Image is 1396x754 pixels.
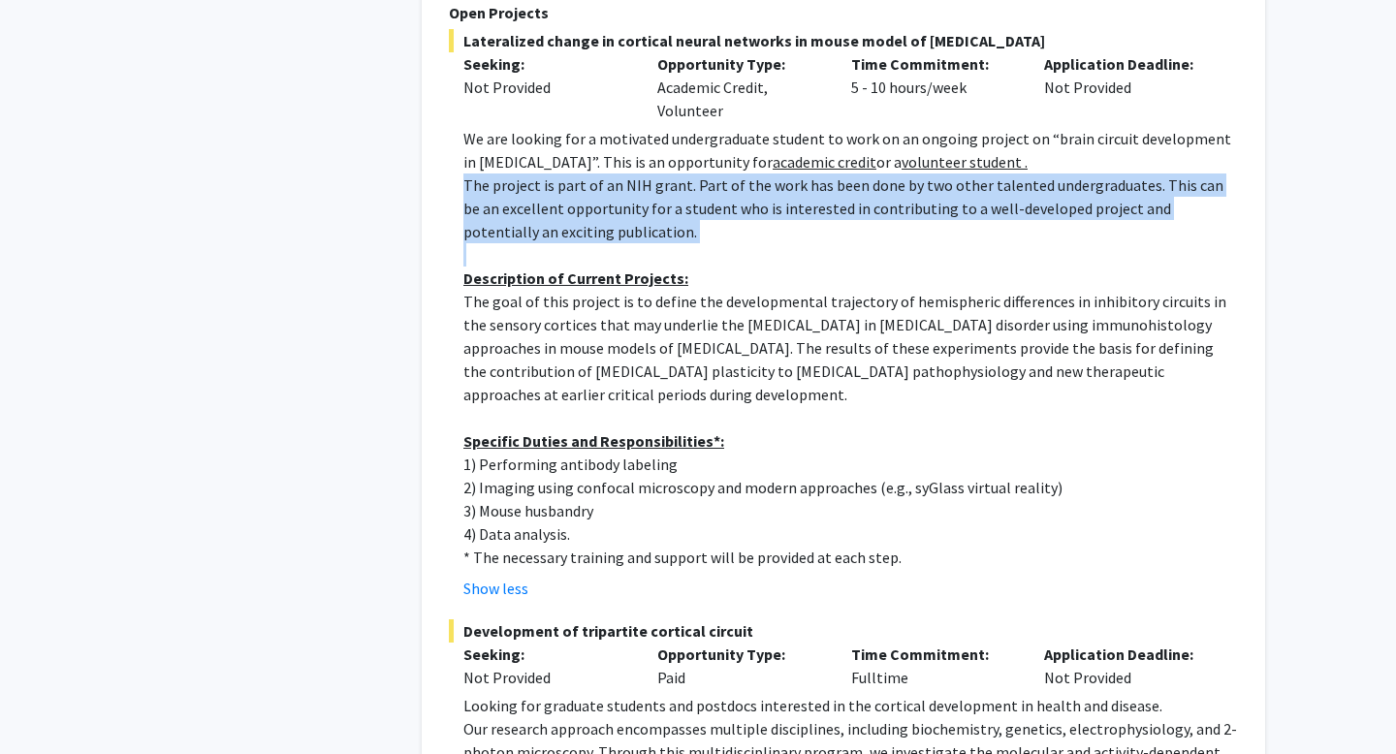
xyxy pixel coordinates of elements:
[773,152,876,172] u: academic credit
[837,643,1031,689] div: Fulltime
[463,577,528,600] button: Show less
[1030,52,1223,122] div: Not Provided
[463,546,1238,569] p: * The necessary training and support will be provided at each step.
[15,667,82,739] iframe: Chat
[657,643,822,666] p: Opportunity Type:
[463,173,1238,243] p: The project is part of an NIH grant. Part of the work has been done by two other talented undergr...
[463,694,1238,717] p: Looking for graduate students and postdocs interested in the cortical development in health and d...
[463,290,1238,406] p: The goal of this project is to define the developmental trajectory of hemispheric differences in ...
[449,619,1238,643] span: Development of tripartite cortical circuit
[1044,643,1209,666] p: Application Deadline:
[463,52,628,76] p: Seeking:
[643,52,837,122] div: Academic Credit, Volunteer
[463,666,628,689] div: Not Provided
[463,643,628,666] p: Seeking:
[463,431,724,451] u: Specific Duties and Responsibilities*:
[463,522,1238,546] p: 4) Data analysis.
[449,29,1238,52] span: Lateralized change in cortical neural networks in mouse model of [MEDICAL_DATA]
[1030,643,1223,689] div: Not Provided
[851,643,1016,666] p: Time Commitment:
[463,453,1238,476] p: 1) Performing antibody labeling
[902,152,1028,172] u: volunteer student .
[643,643,837,689] div: Paid
[851,52,1016,76] p: Time Commitment:
[657,52,822,76] p: Opportunity Type:
[449,1,1238,24] p: Open Projects
[463,127,1238,173] p: We are looking for a motivated undergraduate student to work on an ongoing project on “brain circ...
[463,268,688,288] u: Description of Current Projects:
[463,499,1238,522] p: 3) Mouse husbandry
[463,76,628,99] div: Not Provided
[837,52,1031,122] div: 5 - 10 hours/week
[1044,52,1209,76] p: Application Deadline:
[463,476,1238,499] p: 2) Imaging using confocal microscopy and modern approaches (e.g., syGlass virtual reality)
